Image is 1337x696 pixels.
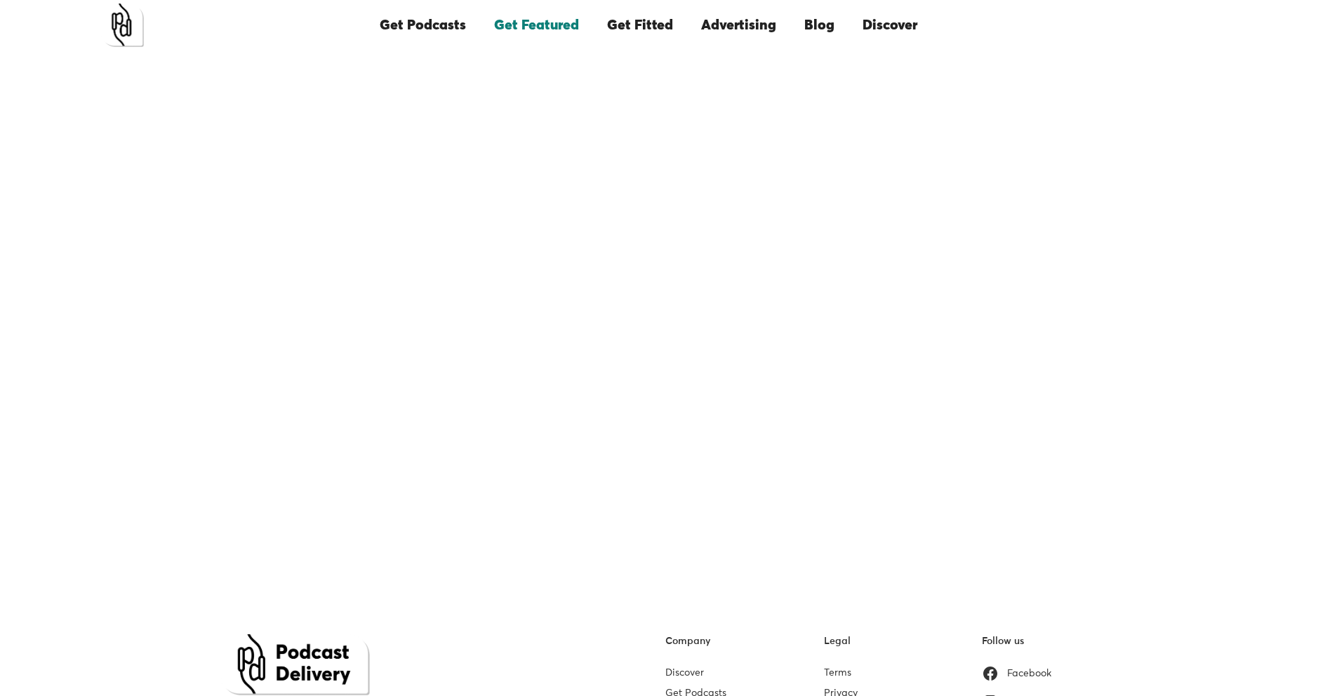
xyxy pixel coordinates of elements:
[665,634,710,648] div: Company
[824,668,851,678] a: Terms
[824,634,851,648] div: Legal
[100,4,144,47] a: home
[687,1,790,49] a: Advertising
[1007,667,1051,681] div: Facebook
[593,1,687,49] a: Get Fitted
[665,668,704,678] a: Discover
[790,1,849,49] a: Blog
[366,1,480,49] a: Get Podcasts
[982,634,1024,648] div: Follow us
[982,660,1051,688] a: Facebook
[480,1,593,49] a: Get Featured
[849,1,931,49] a: Discover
